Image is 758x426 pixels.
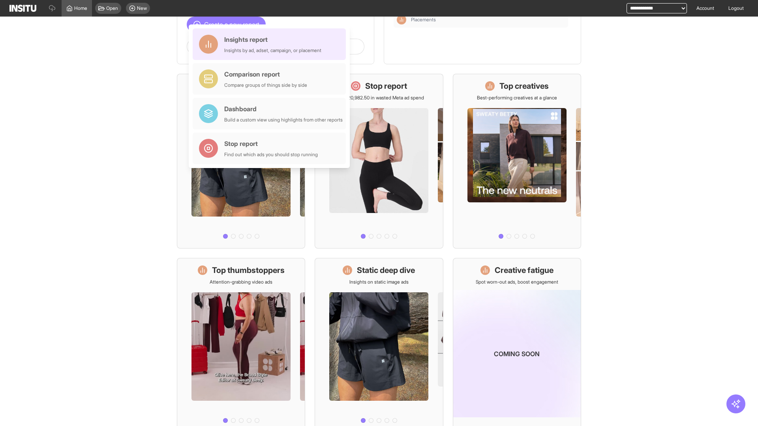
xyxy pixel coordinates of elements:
[453,74,581,248] a: Top creativesBest-performing creatives at a glance
[224,117,343,123] div: Build a custom view using highlights from other reports
[411,17,565,23] span: Placements
[365,80,407,92] h1: Stop report
[212,265,285,276] h1: Top thumbstoppers
[499,80,549,92] h1: Top creatives
[397,15,406,24] div: Insights
[177,74,305,248] a: What's live nowSee all active ads instantly
[106,5,118,11] span: Open
[204,20,259,29] span: Create a new report
[357,265,415,276] h1: Static deep dive
[9,5,36,12] img: Logo
[224,82,307,88] div: Compare groups of things side by side
[224,104,343,114] div: Dashboard
[224,139,318,148] div: Stop report
[334,95,424,101] p: Save £20,982.50 in wasted Meta ad spend
[224,69,307,79] div: Comparison report
[224,35,321,44] div: Insights report
[187,17,266,32] button: Create a new report
[137,5,147,11] span: New
[349,279,409,285] p: Insights on static image ads
[315,74,443,248] a: Stop reportSave £20,982.50 in wasted Meta ad spend
[224,47,321,54] div: Insights by ad, adset, campaign, or placement
[74,5,87,11] span: Home
[224,151,318,158] div: Find out which ads you should stop running
[210,279,272,285] p: Attention-grabbing video ads
[477,95,557,101] p: Best-performing creatives at a glance
[411,17,436,23] span: Placements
